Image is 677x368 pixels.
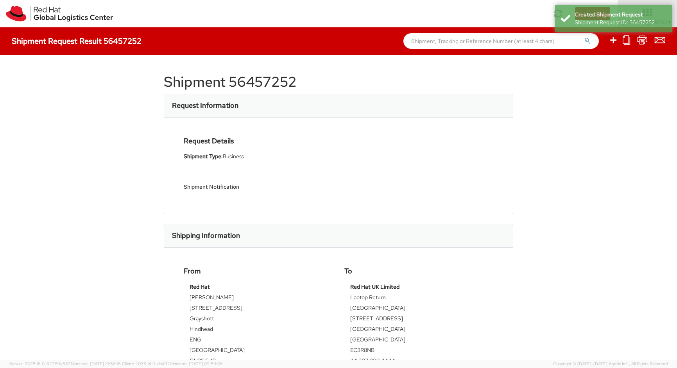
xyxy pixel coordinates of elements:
h4: From [184,267,333,275]
strong: Red Hat [190,283,210,290]
td: 44 207 009 4444 [350,357,487,367]
h4: To [344,267,493,275]
td: [STREET_ADDRESS] [350,314,487,325]
td: Grayshott [190,314,327,325]
h3: Shipping Information [172,232,240,239]
div: Created Shipment Request [575,11,666,18]
span: master, [DATE] 09:59:06 [174,361,223,366]
td: Hindhead [190,325,327,336]
strong: Red Hat UK Limited [350,283,399,290]
td: [GEOGRAPHIC_DATA] [350,304,487,314]
div: Shipment Request ID: 56457252 [575,18,666,26]
span: Copyright © [DATE]-[DATE] Agistix Inc., All Rights Reserved [553,361,668,367]
td: [GEOGRAPHIC_DATA] [190,346,327,357]
strong: Shipment Type: [184,153,223,160]
h1: Shipment 56457252 [164,74,513,90]
span: master, [DATE] 10:56:16 [75,361,121,366]
img: rh-logistics-00dfa346123c4ec078e1.svg [6,6,113,21]
span: Server: 2025.16.0-82789e55714 [9,361,121,366]
li: Business [184,152,333,161]
h4: Shipment Request Result 56457252 [12,37,141,45]
span: Client: 2025.14.0-db4321d [122,361,223,366]
td: [GEOGRAPHIC_DATA] [350,325,487,336]
td: [STREET_ADDRESS] [190,304,327,314]
td: ENG [190,336,327,346]
h5: Shipment Notification [184,184,333,190]
td: [GEOGRAPHIC_DATA] [350,336,487,346]
h4: Request Details [184,137,333,145]
input: Shipment, Tracking or Reference Number (at least 4 chars) [403,33,599,49]
td: EC3R8NB [350,346,487,357]
td: GU26 6UB [190,357,327,367]
h3: Request Information [172,102,238,109]
td: [PERSON_NAME] [190,293,327,304]
td: Laptop Return [350,293,487,304]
